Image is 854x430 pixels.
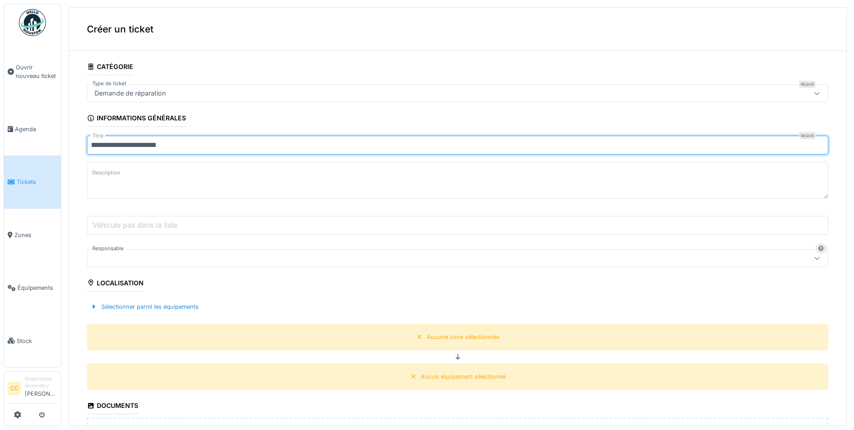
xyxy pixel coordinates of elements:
label: Véhicule pas dans la liste [90,220,179,230]
img: Badge_color-CXgf-gQk.svg [19,9,46,36]
div: Demande de réparation [91,88,170,98]
div: Requis [799,81,816,88]
a: Ouvrir nouveau ticket [4,41,61,103]
span: Tickets [17,178,57,186]
span: Ouvrir nouveau ticket [16,63,57,80]
div: Localisation [87,276,144,292]
div: Aucun équipement sélectionné [421,372,506,381]
div: Documents [87,399,138,414]
div: Informations générales [87,111,186,127]
div: Aucune zone sélectionnée [427,333,499,341]
div: Requis [799,132,816,139]
a: Zones [4,209,61,261]
div: Responsable demandeur [25,375,57,389]
li: CC [8,382,21,395]
span: Stock [17,337,57,345]
a: Stock [4,314,61,367]
div: Créer un ticket [69,8,846,51]
a: Agenda [4,103,61,156]
label: Type de ticket [90,80,128,87]
label: Responsable [90,245,126,252]
label: Description [90,167,122,178]
span: Agenda [15,125,57,133]
li: [PERSON_NAME] [25,375,57,402]
a: CC Responsable demandeur[PERSON_NAME] [8,375,57,404]
span: Équipements [18,284,57,292]
div: Sélectionner parmi les équipements [87,301,202,313]
div: Catégorie [87,60,133,75]
a: Équipements [4,261,61,314]
span: Zones [14,231,57,239]
label: Titre [90,132,105,140]
a: Tickets [4,156,61,208]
